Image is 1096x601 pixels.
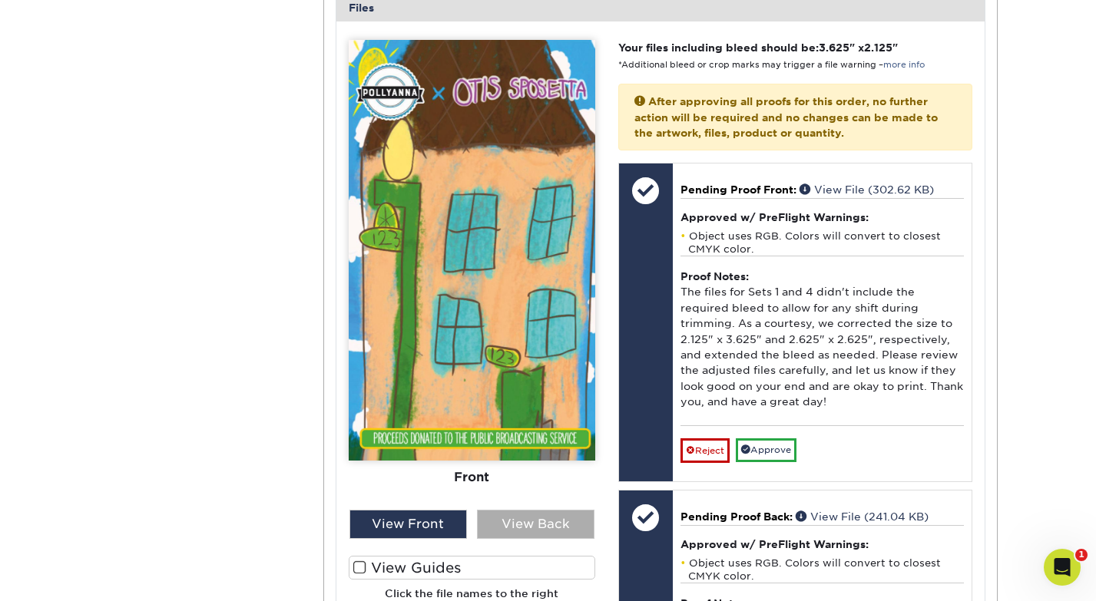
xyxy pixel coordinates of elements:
strong: Your files including bleed should be: " x " [618,41,898,54]
span: Pending Proof Front: [680,183,796,196]
h4: Approved w/ PreFlight Warnings: [680,211,964,223]
span: 1 [1075,549,1088,561]
span: 3.625 [819,41,849,54]
a: more info [883,60,925,70]
iframe: Google Customer Reviews [4,554,131,596]
span: 2.125 [864,41,892,54]
label: View Guides [349,556,595,580]
li: Object uses RGB. Colors will convert to closest CMYK color. [680,230,964,256]
a: Approve [736,438,796,462]
h4: Approved w/ PreFlight Warnings: [680,538,964,550]
small: *Additional bleed or crop marks may trigger a file warning – [618,60,925,70]
a: Reject [680,438,730,463]
iframe: Intercom live chat [1044,549,1081,586]
a: View File (241.04 KB) [796,510,929,523]
strong: Proof Notes: [680,270,749,282]
span: Pending Proof Back: [680,510,793,523]
a: View File (302.62 KB) [800,183,934,196]
strong: After approving all proofs for this order, no further action will be required and no changes can ... [634,95,938,139]
li: Object uses RGB. Colors will convert to closest CMYK color. [680,556,964,583]
div: View Back [477,510,594,539]
div: The files for Sets 1 and 4 didn't include the required bleed to allow for any shift during trimmi... [680,256,964,425]
div: View Front [349,510,467,539]
div: Front [349,461,595,494]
